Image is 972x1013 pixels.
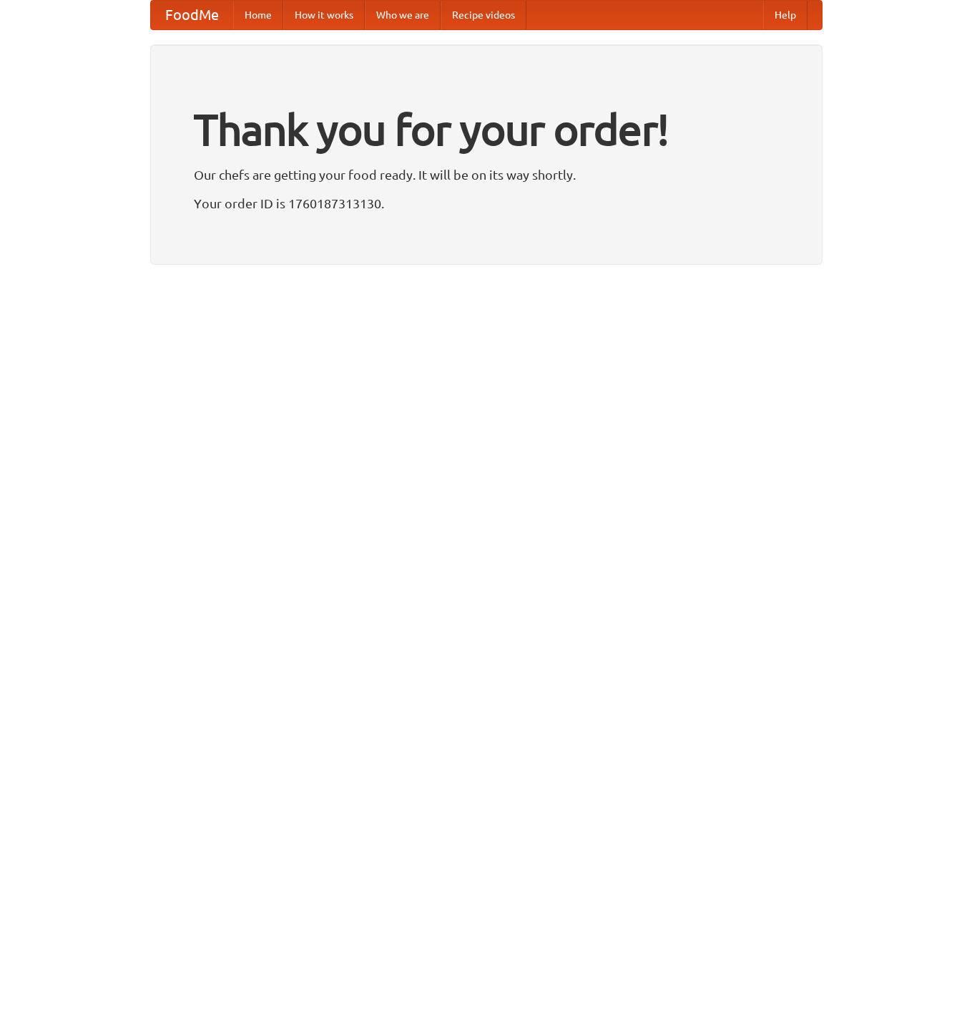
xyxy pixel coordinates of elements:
h1: Thank you for your order! [194,95,779,164]
a: Home [233,1,283,29]
a: Who we are [365,1,441,29]
a: Help [763,1,807,29]
a: FoodMe [151,1,233,29]
p: Your order ID is 1760187313130. [194,193,779,214]
p: Our chefs are getting your food ready. It will be on its way shortly. [194,164,779,185]
a: How it works [283,1,365,29]
a: Recipe videos [441,1,526,29]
